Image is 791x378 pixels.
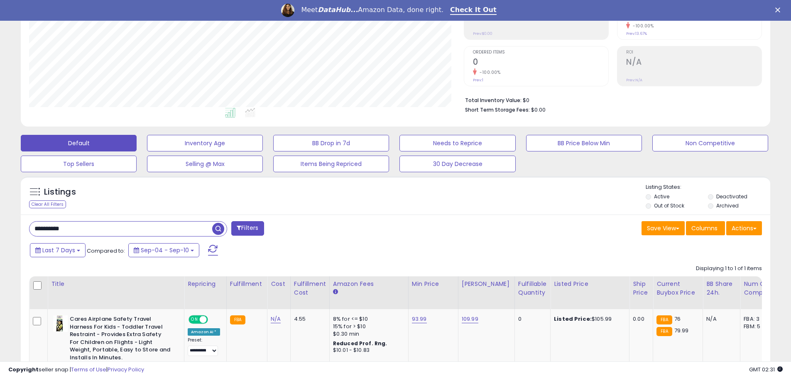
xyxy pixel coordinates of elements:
div: seller snap | | [8,366,144,374]
span: 79.99 [674,327,689,334]
div: 0.00 [633,315,647,323]
img: 41CsXrV1M6L._SL40_.jpg [53,315,68,332]
div: Fulfillable Quantity [518,280,547,297]
div: 0 [518,315,544,323]
a: Privacy Policy [108,366,144,373]
small: FBA [656,315,672,324]
span: Ordered Items [473,50,608,55]
button: Top Sellers [21,156,137,172]
div: BB Share 24h. [706,280,737,297]
div: Fulfillment [230,280,264,288]
h2: N/A [626,57,762,68]
button: BB Price Below Min [526,135,642,151]
div: Ship Price [633,280,649,297]
div: [PERSON_NAME] [462,280,511,288]
div: Preset: [188,337,220,356]
div: $105.99 [554,315,623,323]
h2: 0 [473,57,608,68]
i: DataHub... [318,6,358,14]
small: -100.00% [630,23,654,29]
button: Filters [231,221,264,236]
span: Last 7 Days [42,246,75,254]
button: Save View [642,221,685,235]
div: Fulfillment Cost [294,280,326,297]
div: Listed Price [554,280,626,288]
a: Terms of Use [71,366,106,373]
small: FBA [230,315,245,324]
button: Sep-04 - Sep-10 [128,243,199,257]
div: 8% for <= $10 [333,315,402,323]
div: Displaying 1 to 1 of 1 items [696,265,762,273]
div: $0.30 min [333,330,402,338]
label: Archived [716,202,739,209]
span: OFF [207,316,220,323]
button: Selling @ Max [147,156,263,172]
small: Prev: $0.00 [473,31,492,36]
a: 109.99 [462,315,478,323]
div: Min Price [412,280,455,288]
small: Prev: N/A [626,78,642,83]
span: Compared to: [87,247,125,255]
button: Last 7 Days [30,243,86,257]
span: 2025-09-18 02:31 GMT [749,366,783,373]
label: Active [654,193,669,200]
button: Non Competitive [652,135,768,151]
span: $0.00 [531,106,546,114]
div: Meet Amazon Data, done right. [301,6,443,14]
div: Amazon AI * [188,328,220,336]
a: Check It Out [450,6,497,15]
b: Short Term Storage Fees: [465,106,530,113]
a: N/A [271,315,281,323]
h5: Listings [44,186,76,198]
b: Cares Airplane Safety Travel Harness For Kids - Toddler Travel Restraint - Provides Extra Safety ... [70,315,171,363]
small: FBA [656,327,672,336]
button: Actions [726,221,762,235]
strong: Copyright [8,366,39,373]
span: Sep-04 - Sep-10 [141,246,189,254]
button: Items Being Repriced [273,156,389,172]
span: Columns [691,224,718,232]
div: 4.55 [294,315,323,323]
p: Listing States: [646,183,770,191]
small: Prev: 13.67% [626,31,647,36]
b: Total Inventory Value: [465,97,522,104]
small: Amazon Fees. [333,288,338,296]
div: Current Buybox Price [656,280,699,297]
li: $0 [465,95,756,105]
div: FBA: 3 [744,315,771,323]
div: Amazon Fees [333,280,405,288]
div: Title [51,280,181,288]
div: 15% for > $10 [333,323,402,330]
div: N/A [706,315,734,323]
div: Cost [271,280,287,288]
a: 93.99 [412,315,427,323]
button: Default [21,135,137,151]
div: Clear All Filters [29,200,66,208]
button: Inventory Age [147,135,263,151]
b: Reduced Prof. Rng. [333,340,387,347]
div: Num of Comp. [744,280,774,297]
button: 30 Day Decrease [399,156,515,172]
img: Profile image for Georgie [281,4,294,17]
button: Needs to Reprice [399,135,515,151]
small: -100.00% [477,69,500,76]
div: $10.01 - $10.83 [333,347,402,354]
span: 76 [674,315,681,323]
label: Deactivated [716,193,747,200]
span: ON [189,316,200,323]
div: Close [775,7,784,12]
button: BB Drop in 7d [273,135,389,151]
b: Listed Price: [554,315,592,323]
label: Out of Stock [654,202,684,209]
div: Repricing [188,280,223,288]
button: Columns [686,221,725,235]
span: ROI [626,50,762,55]
small: Prev: 1 [473,78,483,83]
div: FBM: 5 [744,323,771,330]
